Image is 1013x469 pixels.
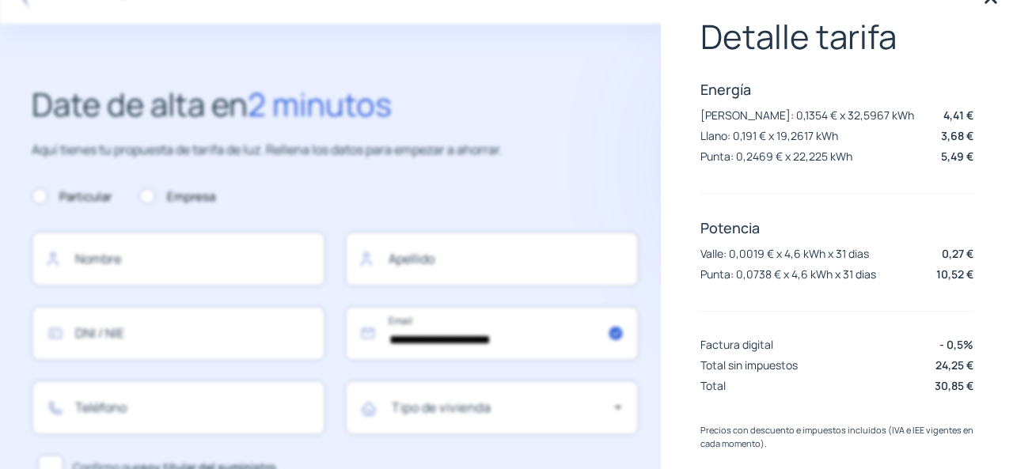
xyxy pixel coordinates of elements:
[32,140,639,161] p: Aquí tienes tu propuesta de tarifa de luz. Rellena los datos para empezar a ahorrar.
[700,267,876,282] p: Punta: 0,0738 € x 4,6 kWh x 31 dias
[936,266,973,282] p: 10,52 €
[700,17,973,55] p: Detalle tarifa
[943,107,973,123] p: 4,41 €
[942,245,973,262] p: 0,27 €
[700,80,973,99] p: Energía
[248,82,392,126] span: 2 minutos
[939,336,973,353] p: - 0,5%
[700,246,869,261] p: Valle: 0,0019 € x 4,6 kWh x 31 dias
[700,128,838,143] p: Llano: 0,191 € x 19,2617 kWh
[700,149,852,164] p: Punta: 0,2469 € x 22,225 kWh
[700,357,798,373] p: Total sin impuestos
[700,378,726,393] p: Total
[941,148,973,165] p: 5,49 €
[32,187,112,206] label: Particular
[700,218,973,237] p: Potencia
[935,377,973,394] p: 30,85 €
[935,357,973,373] p: 24,25 €
[941,127,973,144] p: 3,68 €
[139,187,215,206] label: Empresa
[32,79,639,130] h2: Date de alta en
[392,399,491,416] mat-label: Tipo de vivienda
[700,108,914,123] p: [PERSON_NAME]: 0,1354 € x 32,5967 kWh
[700,337,773,352] p: Factura digital
[700,423,973,451] p: Precios con descuento e impuestos incluidos (IVA e IEE vigentes en cada momento).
